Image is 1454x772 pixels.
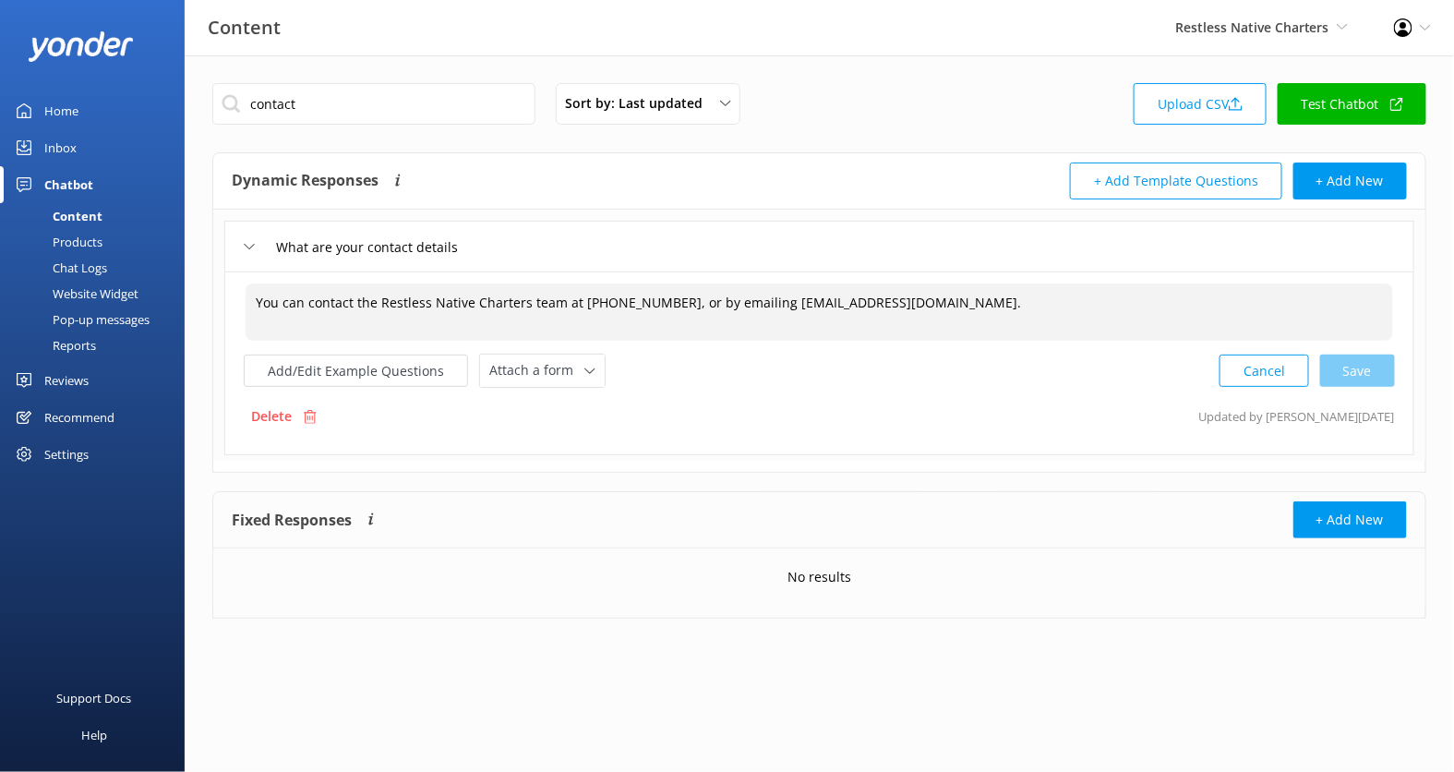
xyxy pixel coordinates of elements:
a: Chat Logs [11,255,185,281]
p: No results [787,567,851,587]
div: Help [81,717,107,754]
div: Home [44,92,78,129]
span: Attach a form [489,360,584,380]
input: Search all Chatbot Content [212,83,535,125]
div: Content [11,203,102,229]
span: Restless Native Charters [1175,18,1329,36]
div: Website Widget [11,281,138,307]
p: Delete [251,406,292,427]
a: Products [11,229,185,255]
p: Updated by [PERSON_NAME] [DATE] [1198,399,1395,434]
button: + Add Template Questions [1070,163,1282,199]
img: yonder-white-logo.png [28,31,134,62]
h3: Content [208,13,281,42]
a: Test Chatbot [1278,83,1426,125]
div: Pop-up messages [11,307,150,332]
div: Reviews [44,362,89,399]
div: Inbox [44,129,77,166]
h4: Fixed Responses [232,501,352,538]
div: Reports [11,332,96,358]
textarea: You can contact the Restless Native Charters team at [PHONE_NUMBER], or by emailing [EMAIL_ADDRES... [246,283,1393,341]
a: Upload CSV [1134,83,1267,125]
div: Chatbot [44,166,93,203]
div: Settings [44,436,89,473]
button: + Add New [1293,163,1407,199]
a: Website Widget [11,281,185,307]
button: Add/Edit Example Questions [244,355,468,387]
div: Products [11,229,102,255]
span: Sort by: Last updated [565,93,714,114]
div: Recommend [44,399,114,436]
button: Cancel [1220,355,1309,387]
a: Pop-up messages [11,307,185,332]
div: Chat Logs [11,255,107,281]
a: Content [11,203,185,229]
h4: Dynamic Responses [232,163,379,199]
div: Support Docs [57,680,132,717]
a: Reports [11,332,185,358]
button: + Add New [1293,501,1407,538]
